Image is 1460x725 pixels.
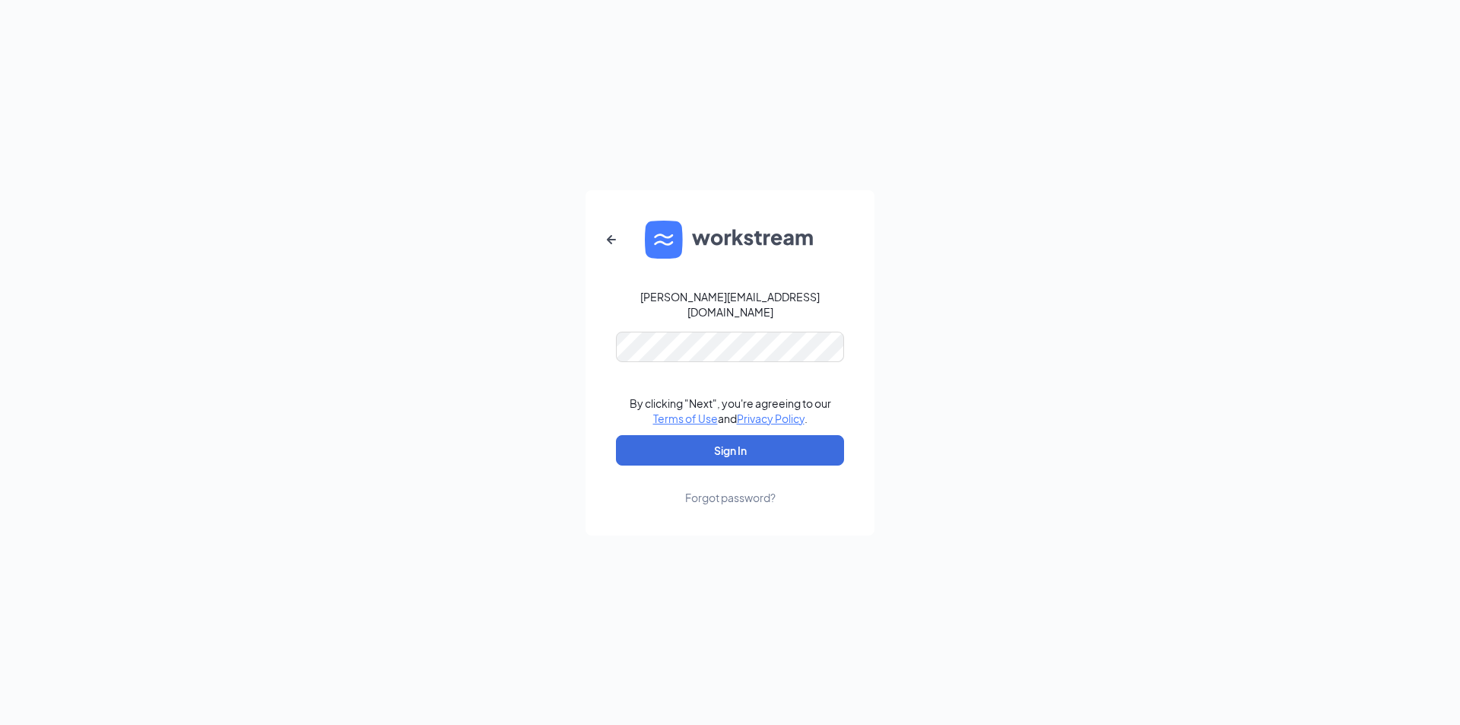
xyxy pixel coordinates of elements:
div: [PERSON_NAME][EMAIL_ADDRESS][DOMAIN_NAME] [616,289,844,320]
a: Terms of Use [653,412,718,425]
button: Sign In [616,435,844,466]
a: Privacy Policy [737,412,805,425]
button: ArrowLeftNew [593,221,630,258]
svg: ArrowLeftNew [602,231,620,249]
div: By clicking "Next", you're agreeing to our and . [630,396,831,426]
img: WS logo and Workstream text [645,221,815,259]
a: Forgot password? [685,466,776,505]
div: Forgot password? [685,490,776,505]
